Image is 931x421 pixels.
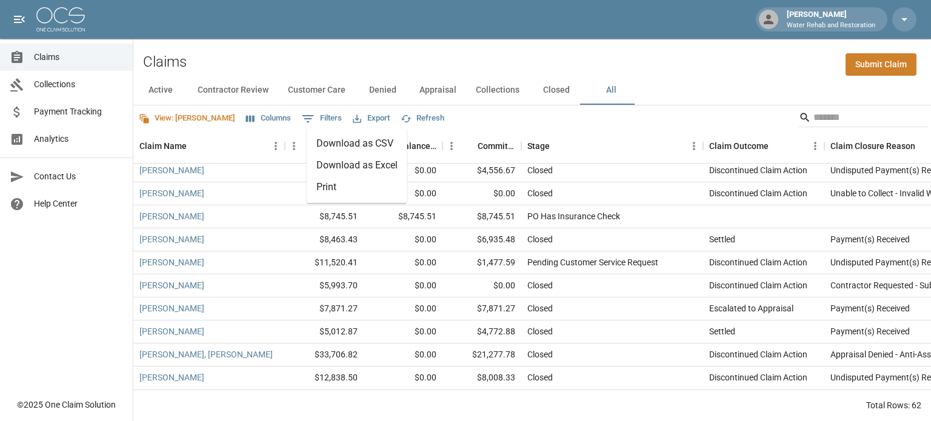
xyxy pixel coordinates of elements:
[285,205,364,228] div: $8,745.51
[364,297,442,320] div: $0.00
[285,366,364,390] div: $12,838.50
[307,154,407,176] li: Download as Excel
[709,279,807,291] div: Discontinued Claim Action
[782,8,880,30] div: [PERSON_NAME]
[527,371,553,383] div: Closed
[442,159,521,182] div: $4,556.67
[709,256,807,268] div: Discontinued Claim Action
[307,128,407,203] ul: Export
[139,325,204,337] a: [PERSON_NAME]
[529,76,584,105] button: Closed
[709,129,769,163] div: Claim Outcome
[285,137,303,155] button: Menu
[550,138,567,154] button: Sort
[703,129,824,163] div: Claim Outcome
[442,228,521,251] div: $6,935.48
[584,76,638,105] button: All
[364,251,442,274] div: $0.00
[442,297,521,320] div: $7,871.27
[442,182,521,205] div: $0.00
[139,164,204,176] a: [PERSON_NAME]
[34,133,123,145] span: Analytics
[442,320,521,343] div: $4,772.88
[461,138,478,154] button: Sort
[799,108,929,130] div: Search
[527,325,553,337] div: Closed
[709,371,807,383] div: Discontinued Claim Action
[830,302,910,314] div: Payment(s) Received
[139,348,273,360] a: [PERSON_NAME], [PERSON_NAME]
[709,164,807,176] div: Discontinued Claim Action
[133,76,931,105] div: dynamic tabs
[527,164,553,176] div: Closed
[478,129,515,163] div: Committed Amount
[139,256,204,268] a: [PERSON_NAME]
[410,76,466,105] button: Appraisal
[17,399,116,411] div: © 2025 One Claim Solution
[34,105,123,118] span: Payment Tracking
[442,274,521,297] div: $0.00
[285,182,364,205] div: $8,321.52
[527,210,620,222] div: PO Has Insurance Check
[364,129,442,163] div: Balance Due
[364,228,442,251] div: $0.00
[139,187,204,199] a: [PERSON_NAME]
[285,274,364,297] div: $5,993.70
[355,76,410,105] button: Denied
[299,109,345,128] button: Show filters
[466,76,529,105] button: Collections
[527,348,553,360] div: Closed
[34,197,123,210] span: Help Center
[398,109,447,128] button: Refresh
[685,137,703,155] button: Menu
[442,129,521,163] div: Committed Amount
[442,137,461,155] button: Menu
[278,76,355,105] button: Customer Care
[243,109,294,128] button: Select columns
[285,251,364,274] div: $11,520.41
[285,297,364,320] div: $7,871.27
[139,302,204,314] a: [PERSON_NAME]
[139,233,204,245] a: [PERSON_NAME]
[709,302,793,314] div: Escalated to Appraisal
[830,325,910,337] div: Payment(s) Received
[830,129,915,163] div: Claim Closure Reason
[866,399,921,411] div: Total Rows: 62
[846,53,916,76] a: Submit Claim
[527,279,553,291] div: Closed
[133,129,285,163] div: Claim Name
[364,274,442,297] div: $0.00
[285,320,364,343] div: $5,012.87
[527,129,550,163] div: Stage
[787,21,875,31] p: Water Rehab and Restoration
[806,137,824,155] button: Menu
[285,228,364,251] div: $8,463.43
[709,325,735,337] div: Settled
[34,78,123,91] span: Collections
[139,279,204,291] a: [PERSON_NAME]
[442,251,521,274] div: $1,477.59
[307,133,407,154] li: Download as CSV
[769,138,786,154] button: Sort
[139,210,204,222] a: [PERSON_NAME]
[527,233,553,245] div: Closed
[34,51,123,64] span: Claims
[442,366,521,390] div: $8,008.33
[7,7,32,31] button: open drawer
[709,233,735,245] div: Settled
[267,137,285,155] button: Menu
[34,170,123,183] span: Contact Us
[139,371,204,383] a: [PERSON_NAME]
[527,187,553,199] div: Closed
[133,76,188,105] button: Active
[139,129,187,163] div: Claim Name
[364,320,442,343] div: $0.00
[307,176,407,198] li: Print
[187,138,204,154] button: Sort
[285,159,364,182] div: $7,580.78
[709,348,807,360] div: Discontinued Claim Action
[830,233,910,245] div: Payment(s) Received
[188,76,278,105] button: Contractor Review
[399,129,436,163] div: Balance Due
[442,343,521,366] div: $21,277.78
